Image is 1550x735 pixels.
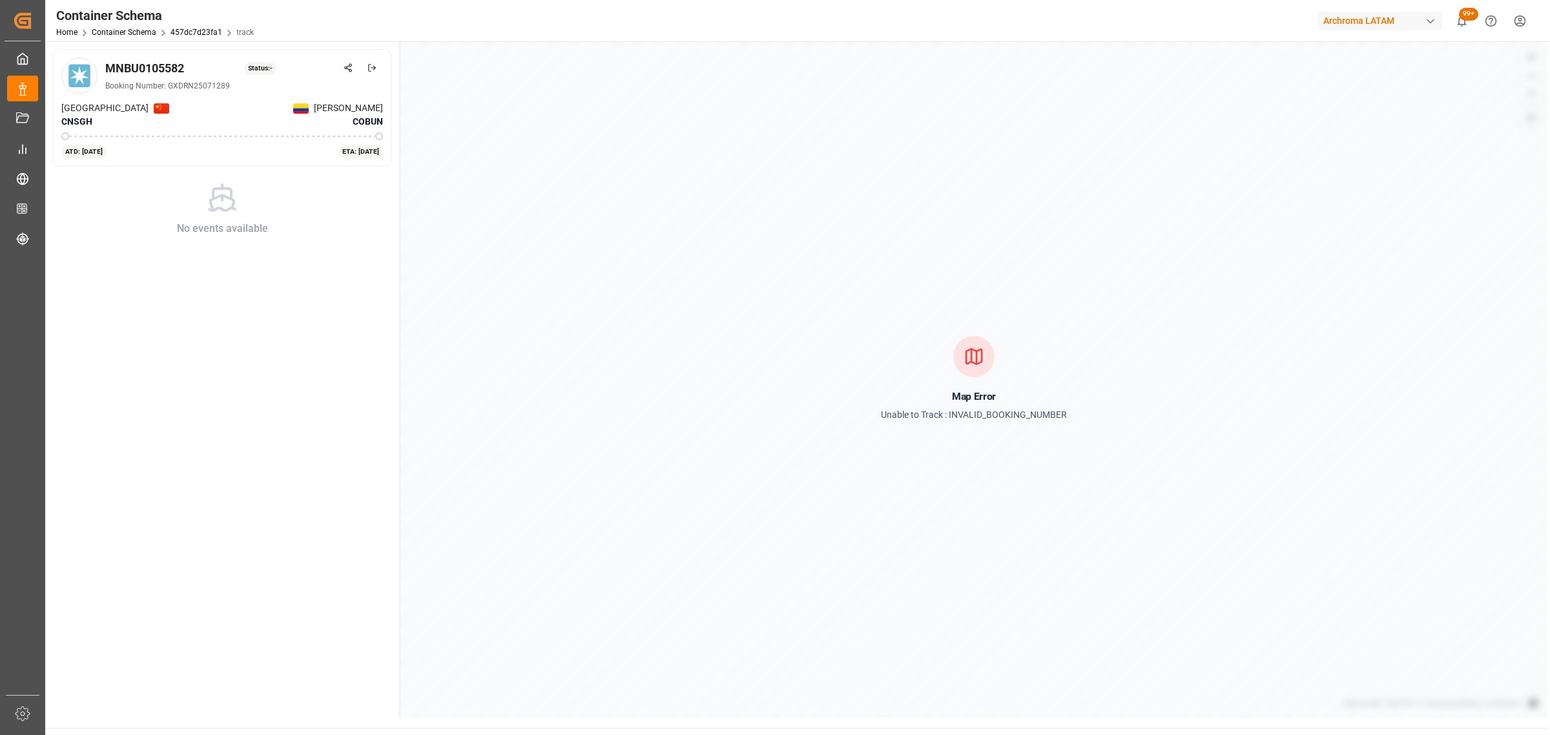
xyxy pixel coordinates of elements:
[353,115,383,129] span: COBUN
[244,62,277,75] div: Status: -
[105,59,184,77] div: MNBU0105582
[338,145,384,158] div: ETA: [DATE]
[61,116,92,127] span: CNSGH
[105,80,383,92] div: Booking Number: GXDRN25071289
[61,101,149,115] span: [GEOGRAPHIC_DATA]
[1459,8,1478,21] span: 99+
[56,28,77,37] a: Home
[63,59,96,92] img: Carrier Logo
[1447,6,1476,36] button: show 100 new notifications
[881,407,1067,423] p: Unable to Track : INVALID_BOOKING_NUMBER
[170,28,222,37] a: 457dc7d23fa1
[1318,8,1447,33] button: Archroma LATAM
[1318,12,1442,30] div: Archroma LATAM
[952,386,995,407] h2: Map Error
[92,28,156,37] a: Container Schema
[314,101,383,115] span: [PERSON_NAME]
[1476,6,1505,36] button: Help Center
[56,6,254,25] div: Container Schema
[293,103,309,114] img: Netherlands
[177,221,268,236] div: No events available
[61,145,107,158] div: ATD: [DATE]
[154,103,169,114] img: Netherlands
